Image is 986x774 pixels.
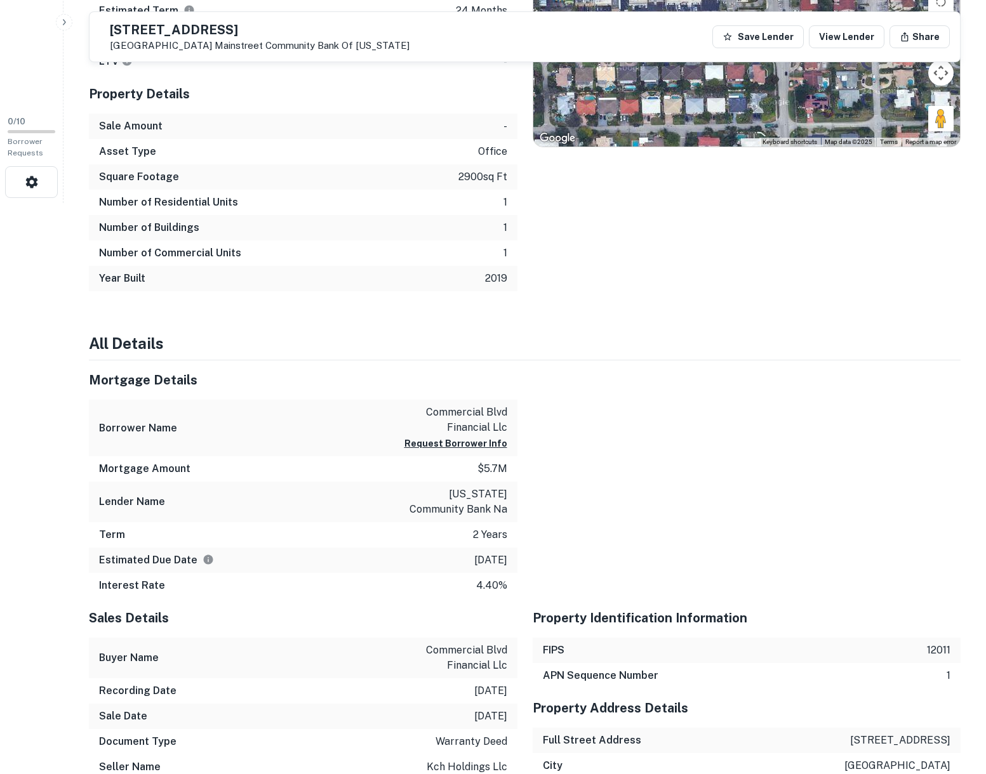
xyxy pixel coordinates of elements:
button: Share [889,25,950,48]
h6: Estimated Due Date [99,553,214,568]
p: 2900 sq ft [458,169,507,185]
h6: Buyer Name [99,650,159,666]
h6: Number of Residential Units [99,195,238,210]
h6: Square Footage [99,169,179,185]
p: $5.7m [477,461,507,476]
button: Drag Pegman onto the map to open Street View [928,106,954,131]
svg: Term is based on a standard schedule for this type of loan. [183,4,195,16]
p: 1 [503,246,507,261]
p: 4.40% [476,578,507,593]
button: Request Borrower Info [404,436,507,451]
h6: Lender Name [99,494,165,509]
h5: Mortgage Details [89,371,517,390]
p: commercial blvd financial llc [393,643,507,673]
a: Terms (opens in new tab) [880,138,898,145]
a: View Lender [809,25,884,48]
svg: Estimate is based on a standard schedule for this type of loan. [203,554,214,565]
p: [DATE] [474,709,507,724]
p: 1 [503,220,507,235]
iframe: Chat Widget [923,672,986,733]
h4: All Details [89,332,961,355]
p: [STREET_ADDRESS] [850,733,950,748]
span: Borrower Requests [8,137,43,157]
p: [DATE] [474,683,507,699]
a: Mainstreet Community Bank Of [US_STATE] [215,40,410,51]
p: [US_STATE] community bank na [393,487,507,517]
h6: APN Sequence Number [543,668,658,683]
h6: Asset Type [99,144,156,159]
p: commercial blvd financial llc [393,405,507,435]
p: office [478,144,507,159]
p: 12011 [927,643,950,658]
p: warranty deed [436,734,507,749]
p: 24 months [456,3,507,18]
p: - [503,119,507,134]
h6: Full Street Address [543,733,641,748]
p: [GEOGRAPHIC_DATA] [844,758,950,773]
a: Open this area in Google Maps (opens a new window) [536,130,578,147]
p: 2019 [485,271,507,286]
img: Google [536,130,578,147]
h6: Recording Date [99,683,177,699]
a: Report a map error [905,138,956,145]
h6: FIPS [543,643,564,658]
p: 1 [947,668,950,683]
button: Save Lender [712,25,804,48]
h6: City [543,758,563,773]
p: [DATE] [474,553,507,568]
h5: Property Details [89,84,517,103]
h6: Document Type [99,734,177,749]
button: Map camera controls [928,60,954,86]
h6: Number of Commercial Units [99,246,241,261]
h6: Sale Date [99,709,147,724]
h6: Mortgage Amount [99,461,190,476]
h5: Property Address Details [533,699,961,718]
button: Keyboard shortcuts [763,138,817,147]
span: 0 / 10 [8,117,25,126]
h5: [STREET_ADDRESS] [110,23,410,36]
h5: Property Identification Information [533,608,961,627]
h6: Term [99,527,125,542]
h6: Estimated Term [99,3,195,18]
h6: Number of Buildings [99,220,199,235]
h5: Sales Details [89,608,517,627]
span: Map data ©2025 [825,138,872,145]
h6: Interest Rate [99,578,165,593]
p: 1 [503,195,507,210]
p: 2 years [473,527,507,542]
h6: Year Built [99,271,145,286]
p: [GEOGRAPHIC_DATA] [110,40,410,51]
h6: Sale Amount [99,119,163,134]
h6: Borrower Name [99,421,177,436]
